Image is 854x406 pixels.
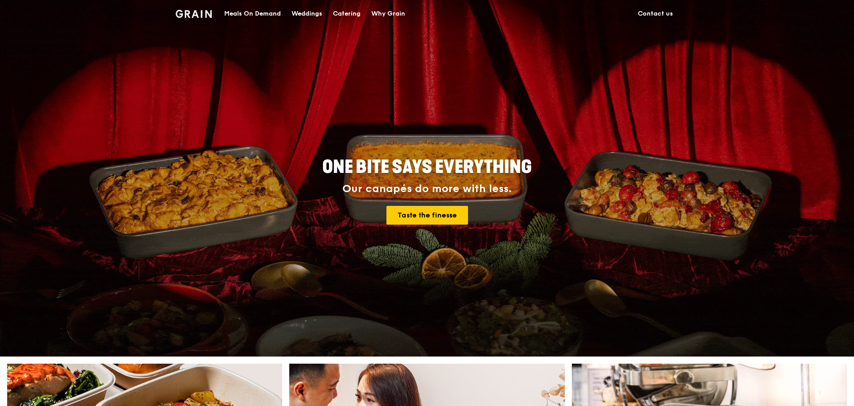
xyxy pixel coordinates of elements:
div: Meals On Demand [224,0,281,27]
img: Grain [176,10,212,18]
a: Why Grain [366,0,411,27]
div: Why Grain [371,0,405,27]
div: Weddings [292,0,322,27]
a: Weddings [286,0,328,27]
a: Catering [328,0,366,27]
a: Taste the finesse [386,206,468,225]
span: ONE BITE SAYS EVERYTHING [322,156,532,178]
div: Our canapés do more with less. [267,183,587,195]
a: Contact us [632,0,678,27]
div: Catering [333,0,361,27]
